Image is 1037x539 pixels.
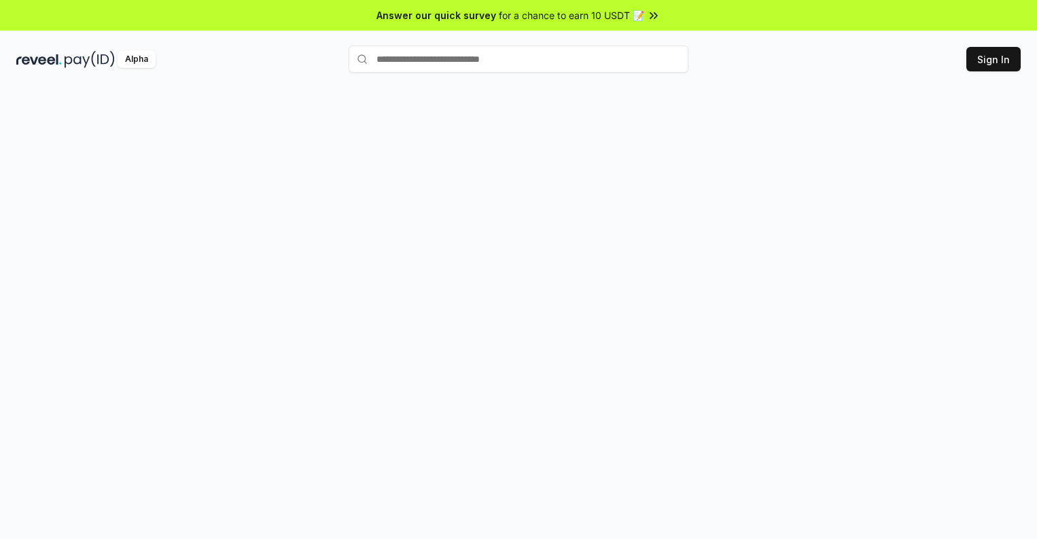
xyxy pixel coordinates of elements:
[16,51,62,68] img: reveel_dark
[966,47,1021,71] button: Sign In
[65,51,115,68] img: pay_id
[118,51,156,68] div: Alpha
[499,8,644,22] span: for a chance to earn 10 USDT 📝
[376,8,496,22] span: Answer our quick survey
